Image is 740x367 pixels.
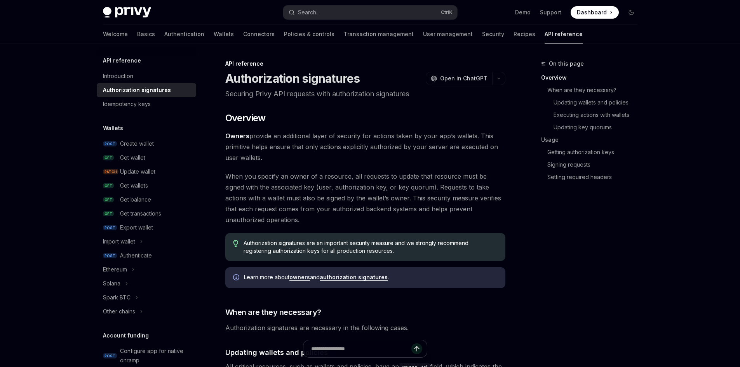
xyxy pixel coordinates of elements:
[97,277,196,290] button: Toggle Solana section
[411,343,422,354] button: Send message
[225,130,505,163] span: provide an additional layer of security for actions taken by your app’s wallets. This primitive h...
[233,274,241,282] svg: Info
[103,71,133,81] div: Introduction
[344,25,414,43] a: Transaction management
[577,9,607,16] span: Dashboard
[225,71,360,85] h1: Authorization signatures
[541,109,644,121] a: Executing actions with wallets
[97,97,196,111] a: Idempotency keys
[120,223,153,232] div: Export wallet
[103,211,114,217] span: GET
[625,6,637,19] button: Toggle dark mode
[540,9,561,16] a: Support
[482,25,504,43] a: Security
[225,132,249,140] a: Owners
[97,179,196,193] a: GETGet wallets
[103,99,151,109] div: Idempotency keys
[164,25,204,43] a: Authentication
[549,59,584,68] span: On this page
[515,9,531,16] a: Demo
[571,6,619,19] a: Dashboard
[97,207,196,221] a: GETGet transactions
[97,249,196,263] a: POSTAuthenticate
[103,7,151,18] img: dark logo
[225,307,321,318] span: When are they necessary?
[225,112,266,124] span: Overview
[120,346,192,365] div: Configure app for native onramp
[298,8,320,17] div: Search...
[97,263,196,277] button: Toggle Ethereum section
[545,25,583,43] a: API reference
[103,307,135,316] div: Other chains
[103,279,120,288] div: Solana
[541,84,644,96] a: When are they necessary?
[120,209,161,218] div: Get transactions
[97,221,196,235] a: POSTExport wallet
[97,137,196,151] a: POSTCreate wallet
[103,85,171,95] div: Authorization signatures
[426,72,492,85] button: Open in ChatGPT
[541,121,644,134] a: Updating key quorums
[311,340,411,357] input: Ask a question...
[440,75,488,82] span: Open in ChatGPT
[244,239,497,255] span: Authorization signatures are an important security measure and we strongly recommend registering ...
[441,9,453,16] span: Ctrl K
[103,123,123,133] h5: Wallets
[97,193,196,207] a: GETGet balance
[120,153,145,162] div: Get wallet
[120,139,154,148] div: Create wallet
[103,265,127,274] div: Ethereum
[225,171,505,225] span: When you specify an owner of a resource, all requests to update that resource must be signed with...
[541,171,644,183] a: Setting required headers
[541,158,644,171] a: Signing requests
[97,151,196,165] a: GETGet wallet
[120,167,155,176] div: Update wallet
[541,146,644,158] a: Getting authorization keys
[541,96,644,109] a: Updating wallets and policies
[103,169,118,175] span: PATCH
[225,322,505,333] span: Authorization signatures are necessary in the following cases.
[137,25,155,43] a: Basics
[103,225,117,231] span: POST
[541,71,644,84] a: Overview
[97,235,196,249] button: Toggle Import wallet section
[541,134,644,146] a: Usage
[214,25,234,43] a: Wallets
[103,25,128,43] a: Welcome
[97,290,196,304] button: Toggle Spark BTC section
[103,293,131,302] div: Spark BTC
[97,69,196,83] a: Introduction
[120,195,151,204] div: Get balance
[103,197,114,203] span: GET
[233,240,239,247] svg: Tip
[103,183,114,189] span: GET
[120,251,152,260] div: Authenticate
[284,25,334,43] a: Policies & controls
[103,56,141,65] h5: API reference
[423,25,473,43] a: User management
[103,331,149,340] h5: Account funding
[225,89,505,99] p: Securing Privy API requests with authorization signatures
[97,83,196,97] a: Authorization signatures
[97,304,196,318] button: Toggle Other chains section
[289,274,310,281] a: owners
[103,353,117,359] span: POST
[97,165,196,179] a: PATCHUpdate wallet
[320,274,388,281] a: authorization signatures
[103,141,117,147] span: POST
[514,25,535,43] a: Recipes
[103,237,135,246] div: Import wallet
[244,273,498,281] span: Learn more about and .
[103,253,117,259] span: POST
[283,5,457,19] button: Open search
[225,60,505,68] div: API reference
[120,181,148,190] div: Get wallets
[103,155,114,161] span: GET
[243,25,275,43] a: Connectors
